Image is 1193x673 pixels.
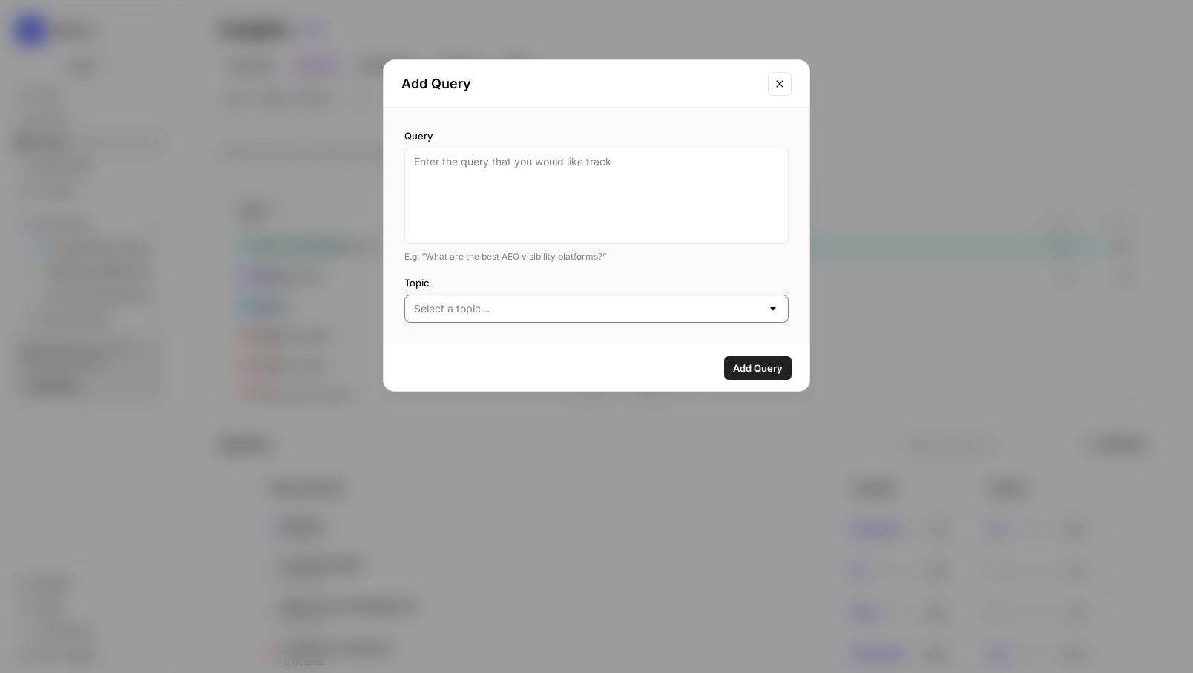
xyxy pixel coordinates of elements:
[733,361,783,375] span: Add Query
[404,128,789,143] label: Query
[401,73,759,94] h2: Add Query
[404,275,789,290] label: Topic
[404,250,789,263] div: E.g. “What are the best AEO visibility platforms?”
[724,356,792,380] button: Add Query
[414,301,761,316] input: Select a topic...
[768,72,792,96] button: Close modal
